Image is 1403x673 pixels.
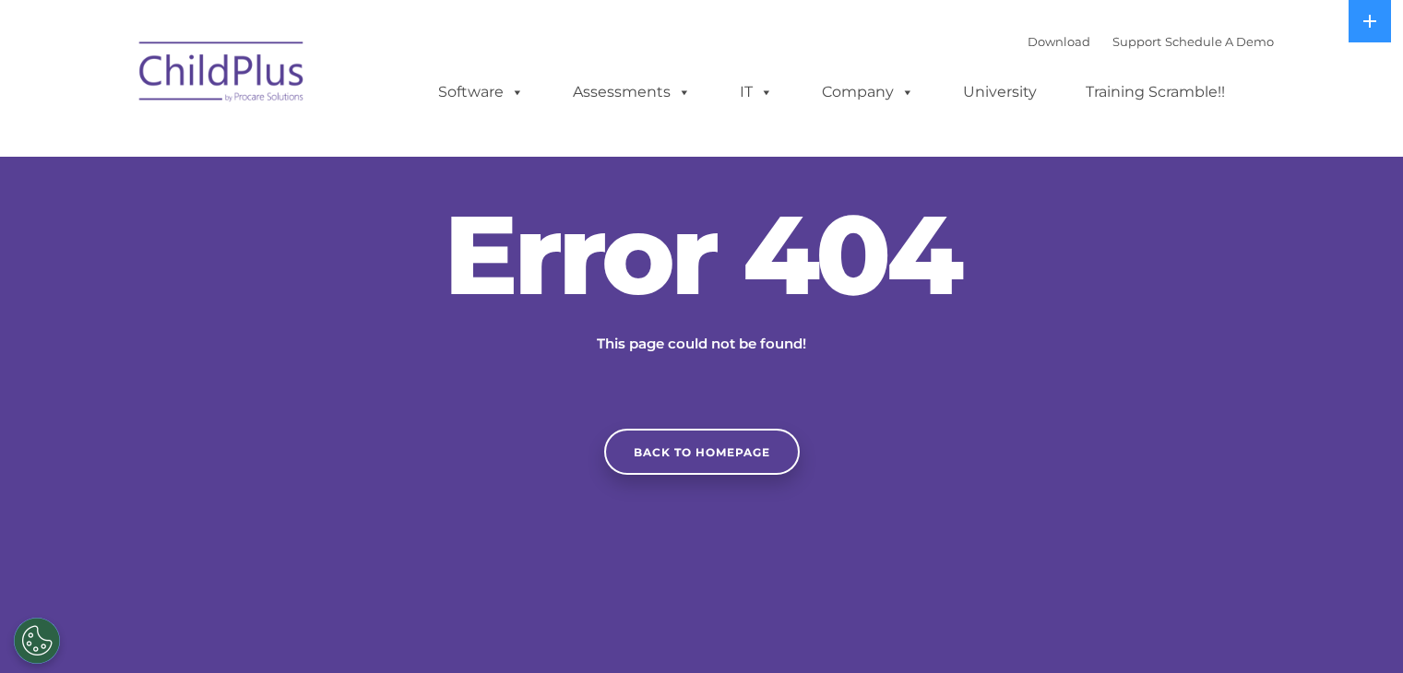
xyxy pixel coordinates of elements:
a: Assessments [554,74,709,111]
a: University [945,74,1055,111]
a: Download [1028,34,1090,49]
a: IT [721,74,791,111]
a: Company [803,74,933,111]
a: Support [1112,34,1161,49]
a: Schedule A Demo [1165,34,1274,49]
a: Back to homepage [604,429,800,475]
button: Cookies Settings [14,618,60,664]
font: | [1028,34,1274,49]
h2: Error 404 [425,199,979,310]
img: ChildPlus by Procare Solutions [130,29,315,121]
a: Software [420,74,542,111]
a: Training Scramble!! [1067,74,1243,111]
p: This page could not be found! [508,333,896,355]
